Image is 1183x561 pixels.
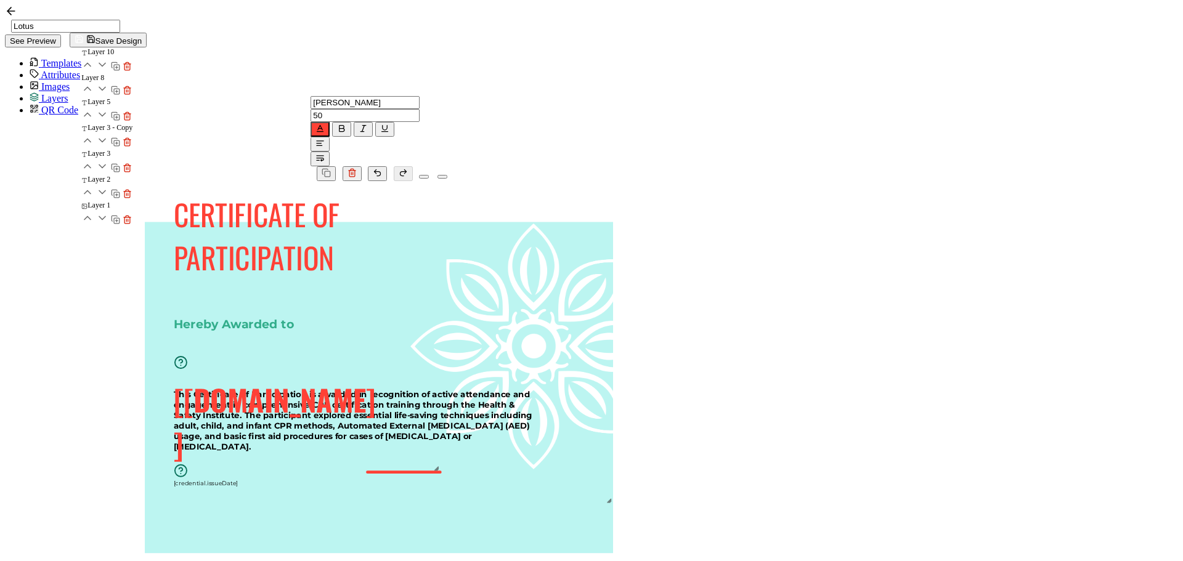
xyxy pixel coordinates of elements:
span: Layer 3 - Copy [87,123,132,134]
input: Name your certificate [11,20,120,33]
button: Save Design [70,33,147,47]
pre: [[DOMAIN_NAME]] [174,377,376,464]
img: tooltip-helper.svg [174,355,189,369]
span: Save Design [75,36,142,46]
a: Images [30,81,70,92]
pre: CERTIFICATE OF PARTICIPATION [174,192,346,279]
span: Layer 1 [87,201,110,212]
span: Templates [41,58,82,68]
span: Layer 2 [87,175,110,186]
a: Templates [30,58,81,68]
button: See Preview [5,34,61,47]
img: tooltip-helper.svg [174,463,189,477]
span: Layer 8 [81,73,104,83]
input: Select [311,96,420,109]
a: Attributes [30,70,80,80]
pre: Hereby Awarded to [174,317,295,331]
iframe: Chat Widget [1121,502,1183,561]
img: 31aaacd1-a7c8-4c7c-8cca-c0628718a172.png [200,187,614,506]
span: Layers [41,93,68,103]
input: Select [311,109,420,122]
pre: [credential.issueDate] [174,479,238,486]
span: Images [41,81,70,92]
span: Layer 3 [87,149,110,160]
span: Attributes [41,70,80,80]
span: Layer 10 [87,47,114,59]
a: Layers [30,93,68,103]
span: Layer 5 [87,97,110,108]
span: QR Code [41,105,78,115]
a: QR Code [30,105,78,115]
